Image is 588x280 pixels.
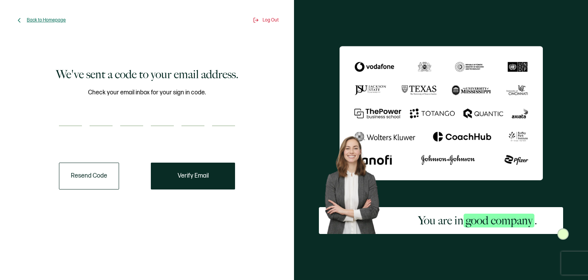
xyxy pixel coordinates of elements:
[27,17,66,23] span: Back to Homepage
[557,228,569,240] img: Sertifier Signup
[178,173,209,179] span: Verify Email
[56,67,238,82] h1: We've sent a code to your email address.
[418,213,537,228] h2: You are in .
[340,46,543,180] img: Sertifier We've sent a code to your email address.
[464,214,534,227] span: good company
[263,17,279,23] span: Log Out
[319,131,392,234] img: Sertifier Signup - You are in <span class="strong-h">good company</span>. Hero
[88,88,206,97] span: Check your email inbox for your sign in code.
[151,163,235,189] button: Verify Email
[59,163,119,189] button: Resend Code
